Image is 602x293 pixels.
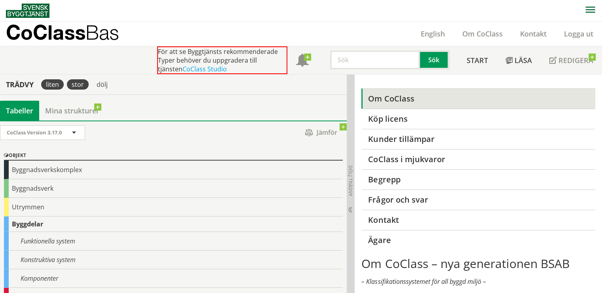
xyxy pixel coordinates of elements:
[4,251,343,269] div: Konstruktiva system
[4,198,343,216] div: Utrymmen
[361,257,595,271] h1: Om CoClass – nya generationen BSAB
[412,29,454,38] a: English
[6,4,49,18] img: Svensk Byggtjänst
[541,46,602,74] a: Redigera
[4,269,343,288] div: Komponenter
[458,46,497,74] a: Start
[361,88,595,109] a: Om CoClass
[92,79,112,90] div: dölj
[361,109,595,129] a: Köp licens
[511,29,555,38] a: Kontakt
[558,56,593,65] span: Redigera
[361,210,595,230] a: Kontakt
[361,190,595,210] a: Frågor och svar
[420,50,449,69] button: Sök
[41,79,64,90] div: liten
[4,151,343,161] div: Objekt
[361,277,486,286] em: – Klassifikationssystemet för all byggd miljö –
[330,50,420,69] input: Sök
[39,101,105,121] a: Mina strukturer
[6,21,136,46] a: CoClassBas
[347,165,354,196] span: Dölj trädvy
[85,21,119,44] span: Bas
[182,65,227,73] a: CoClass Studio
[4,216,343,232] div: Byggdelar
[361,230,595,250] a: Ägare
[4,179,343,198] div: Byggnadsverk
[7,129,62,136] span: CoClass Version 3.17.0
[497,46,541,74] a: Läsa
[6,28,119,37] p: CoClass
[454,29,511,38] a: Om CoClass
[157,46,287,74] div: För att se Byggtjänsts rekommenderade Typer behöver du uppgradera till tjänsten
[467,56,488,65] span: Start
[297,126,345,140] span: Jämför
[555,29,602,38] a: Logga ut
[515,56,532,65] span: Läsa
[4,232,343,251] div: Funktionella system
[2,80,38,89] div: Trädvy
[361,169,595,190] a: Begrepp
[361,129,595,149] a: Kunder tillämpar
[361,149,595,169] a: CoClass i mjukvaror
[4,161,343,179] div: Byggnadsverkskomplex
[67,79,89,90] div: stor
[296,55,309,67] span: Notifikationer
